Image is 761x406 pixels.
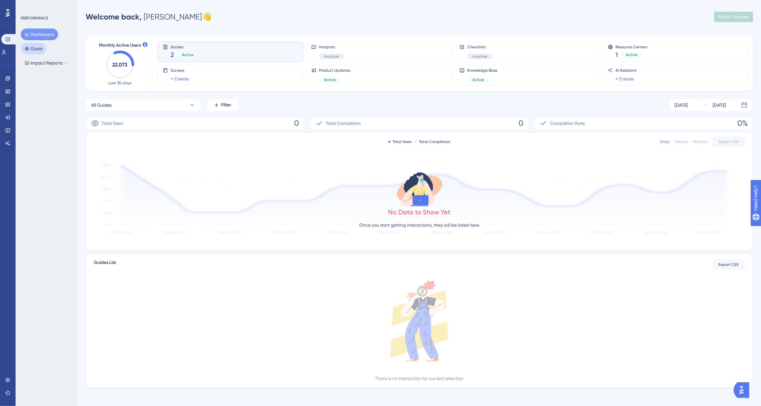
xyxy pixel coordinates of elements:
span: Checklists [467,44,493,50]
span: Publish Changes [718,14,749,19]
iframe: UserGuiding AI Assistant Launcher [734,380,753,400]
div: There is no interaction for current selection [375,375,464,382]
span: Active [182,52,194,57]
div: [DATE] [713,101,726,109]
span: Welcome back, [86,12,142,21]
span: Total Seen [101,119,123,127]
div: PERFORMANCE [21,16,48,21]
button: Publish Changes [714,12,753,22]
button: Dashboard [21,29,58,40]
span: Completion Rate [550,119,585,127]
span: Last 30 days [109,80,132,86]
div: [DATE] [674,101,688,109]
p: Once you start getting interactions, they will be listed here [360,221,480,229]
span: Total Completion [326,119,361,127]
span: Export CSV [719,262,739,267]
text: 22,073 [113,62,128,68]
span: 1 [616,50,618,59]
button: All Guides [86,99,201,112]
span: AI Assistant [616,68,637,73]
span: Filter [221,101,232,109]
button: Filter [206,99,239,112]
span: Need Help? [15,2,41,9]
a: + Create [171,75,189,83]
span: Resource Centers [616,44,648,49]
span: Monthly Active Users [99,42,141,49]
span: Guides List [94,259,116,270]
div: BETA [64,61,70,65]
span: Active [324,77,336,82]
div: Total Seen [388,139,412,144]
span: Hotspots [319,44,344,50]
span: 0 [518,118,523,128]
button: Export CSV [713,137,745,147]
div: Monthly [693,139,707,144]
div: Daily [660,139,670,144]
div: [PERSON_NAME] 👋 [86,12,212,22]
span: 0% [737,118,748,128]
a: + Create [616,75,634,83]
div: Weekly [675,139,688,144]
span: Surveys [171,68,189,73]
span: Active [626,52,638,57]
div: No Data to Show Yet [388,208,451,217]
span: 0 [294,118,299,128]
span: Export CSV [719,139,739,144]
span: Inactive [472,54,487,59]
span: Knowledge Base [467,68,497,73]
span: 2 [171,50,174,59]
span: Inactive [324,54,339,59]
div: Total Completion [415,139,451,144]
span: Active [472,77,484,82]
button: Export CSV [713,259,745,270]
span: Guides [171,44,199,49]
button: Goals [21,43,46,54]
span: All Guides [91,101,112,109]
span: Product Updates [319,68,351,73]
button: Impact ReportsBETA [21,57,74,69]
